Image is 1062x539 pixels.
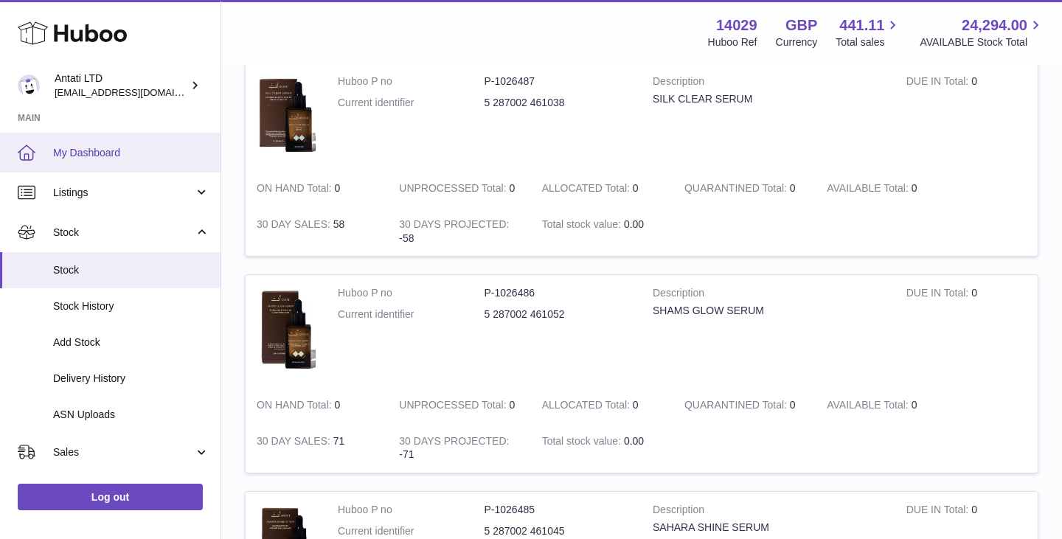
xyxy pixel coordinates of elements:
[895,275,1038,386] td: 0
[531,170,673,206] td: 0
[257,286,316,372] img: product image
[338,74,485,88] dt: Huboo P no
[653,503,884,521] strong: Description
[485,524,631,538] dd: 5 287002 461045
[531,387,673,423] td: 0
[53,372,209,386] span: Delivery History
[906,504,971,519] strong: DUE IN Total
[716,15,757,35] strong: 14029
[624,435,644,447] span: 0.00
[53,146,209,160] span: My Dashboard
[653,92,884,106] div: SILK CLEAR SERUM
[624,218,644,230] span: 0.00
[246,423,388,473] td: 71
[388,206,530,257] td: -58
[388,423,530,473] td: -71
[816,387,958,423] td: 0
[684,399,790,414] strong: QUARANTINED Total
[836,35,901,49] span: Total sales
[708,35,757,49] div: Huboo Ref
[53,186,194,200] span: Listings
[827,399,911,414] strong: AVAILABLE Total
[53,299,209,313] span: Stock History
[246,206,388,257] td: 58
[53,226,194,240] span: Stock
[839,15,884,35] span: 441.11
[338,307,485,321] dt: Current identifier
[246,170,388,206] td: 0
[257,435,333,451] strong: 30 DAY SALES
[338,96,485,110] dt: Current identifier
[257,182,335,198] strong: ON HAND Total
[790,399,796,411] span: 0
[485,96,631,110] dd: 5 287002 461038
[338,286,485,300] dt: Huboo P no
[542,218,624,234] strong: Total stock value
[257,218,333,234] strong: 30 DAY SALES
[962,15,1027,35] span: 24,294.00
[542,399,633,414] strong: ALLOCATED Total
[485,286,631,300] dd: P-1026486
[485,503,631,517] dd: P-1026485
[388,387,530,423] td: 0
[542,435,624,451] strong: Total stock value
[53,408,209,422] span: ASN Uploads
[257,399,335,414] strong: ON HAND Total
[399,399,509,414] strong: UNPROCESSED Total
[388,170,530,206] td: 0
[485,74,631,88] dd: P-1026487
[906,75,971,91] strong: DUE IN Total
[399,218,509,234] strong: 30 DAYS PROJECTED
[53,263,209,277] span: Stock
[55,72,187,100] div: Antati LTD
[338,524,485,538] dt: Current identifier
[653,74,884,92] strong: Description
[827,182,911,198] strong: AVAILABLE Total
[653,286,884,304] strong: Description
[836,15,901,49] a: 441.11 Total sales
[653,304,884,318] div: SHAMS GLOW SERUM
[920,15,1044,49] a: 24,294.00 AVAILABLE Stock Total
[18,74,40,97] img: toufic@antatiskin.com
[338,503,485,517] dt: Huboo P no
[895,63,1038,170] td: 0
[18,484,203,510] a: Log out
[816,170,958,206] td: 0
[246,387,388,423] td: 0
[542,182,633,198] strong: ALLOCATED Total
[684,182,790,198] strong: QUARANTINED Total
[920,35,1044,49] span: AVAILABLE Stock Total
[485,307,631,321] dd: 5 287002 461052
[776,35,818,49] div: Currency
[906,287,971,302] strong: DUE IN Total
[53,445,194,459] span: Sales
[55,86,217,98] span: [EMAIL_ADDRESS][DOMAIN_NAME]
[653,521,884,535] div: SAHARA SHINE SERUM
[399,435,509,451] strong: 30 DAYS PROJECTED
[790,182,796,194] span: 0
[399,182,509,198] strong: UNPROCESSED Total
[53,335,209,350] span: Add Stock
[785,15,817,35] strong: GBP
[257,74,316,156] img: product image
